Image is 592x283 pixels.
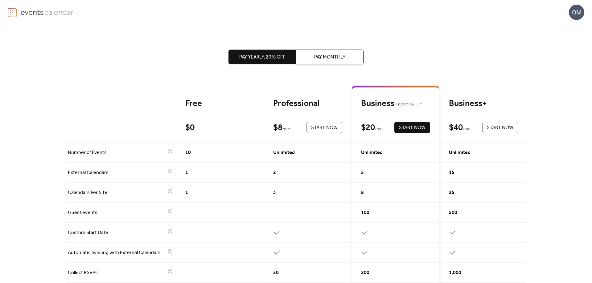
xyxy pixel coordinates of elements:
[68,149,166,156] span: Number of Events
[449,189,454,196] span: 25
[273,149,295,156] span: Unlimited
[296,50,364,64] button: Pay Monthly
[314,54,345,61] span: Pay Monthly
[361,189,364,196] span: 8
[68,249,166,257] span: Automatic Syncing with External Calendars
[449,269,461,277] span: 1,000
[185,122,195,133] div: $ 0
[361,209,369,216] span: 100
[273,98,342,109] div: Professional
[273,269,279,277] span: 50
[361,269,369,277] span: 200
[185,189,188,196] span: 1
[239,54,285,61] span: Pay Yearly, 20% off
[306,122,342,133] button: Start Now
[449,122,463,133] div: $ 40
[68,169,166,176] span: External Calendars
[21,7,74,17] img: logo-type
[361,169,364,176] span: 5
[394,122,430,133] button: Start Now
[228,50,296,64] button: Pay Yearly, 20% off
[449,169,454,176] span: 15
[449,149,471,156] span: Unlimited
[361,122,375,133] div: $ 20
[449,98,518,109] div: Business+
[68,269,166,277] span: Collect RSVPs
[399,124,425,131] span: Start Now
[361,98,430,109] div: Business
[273,189,276,196] span: 3
[487,124,513,131] span: Start Now
[68,209,166,216] span: Guest events
[463,126,471,133] span: / mo
[449,209,457,216] span: 500
[282,126,290,133] span: / mo
[273,169,276,176] span: 2
[311,124,338,131] span: Start Now
[375,126,383,133] span: / mo
[8,7,17,17] img: logo
[361,149,383,156] span: Unlimited
[68,229,166,237] span: Custom Start Date
[68,189,166,196] span: Calendars Per Site
[185,98,254,109] div: Free
[273,122,282,133] div: $ 8
[394,102,422,109] span: BEST VALUE
[569,5,584,20] div: OM
[185,149,191,156] span: 10
[482,122,518,133] button: Start Now
[185,169,188,176] span: 1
